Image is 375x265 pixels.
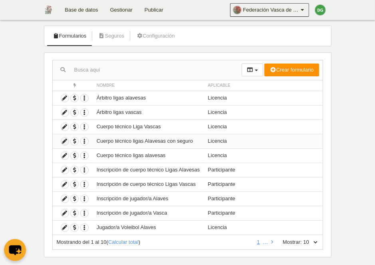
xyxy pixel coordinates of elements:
a: Seguros [94,30,129,42]
td: Jugador/a Voleibol Alaves [93,220,204,235]
td: Participante [204,163,322,177]
td: Árbitro ligas vascas [93,105,204,120]
td: Participante [204,191,322,206]
span: Nombre [97,83,115,88]
td: Cuerpo técnico ligas alavesas [93,148,204,163]
td: Licencia [204,220,322,235]
span: Federación Vasca de Voleibol [243,6,299,14]
label: Mostrar: [275,239,302,246]
td: Licencia [204,105,322,120]
td: Inscripción de cuerpo técnico Ligas Vascas [93,177,204,191]
td: Inscripción de cuerpo técnico Ligas Alavesas [93,163,204,177]
button: Crear formulario [264,64,319,76]
td: Licencia [204,120,322,134]
button: chat-button [4,239,26,261]
td: Participante [204,206,322,220]
li: … [263,239,268,246]
a: Federación Vasca de Voleibol [230,3,309,17]
td: Inscripción de jugador/a Alaves [93,191,204,206]
td: Árbitro ligas alavesas [93,91,204,105]
td: Inscripción de jugador/a Vasca [93,206,204,220]
td: Licencia [204,148,322,163]
span: Mostrando del 1 al 10 [57,239,107,245]
td: Licencia [204,134,322,148]
a: Configuración [132,30,179,42]
img: c2l6ZT0zMHgzMCZmcz05JnRleHQ9REcmYmc9NDNhMDQ3.png [315,5,325,15]
a: Calcular total [108,239,139,245]
td: Cuerpo técnico ligas Alavesas con seguro [93,134,204,148]
img: Oa2hBJ8rYK13.30x30.jpg [233,6,241,14]
input: Busca aquí [53,64,242,76]
a: Formularios [48,30,91,42]
td: Participante [204,177,322,191]
td: Cuerpo técnico Liga Vascas [93,120,204,134]
a: 1 [255,239,261,245]
td: Licencia [204,91,322,105]
span: Aplicable [208,83,230,88]
img: Federación Vasca de Voleibol [44,5,52,14]
div: ( ) [57,239,252,246]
